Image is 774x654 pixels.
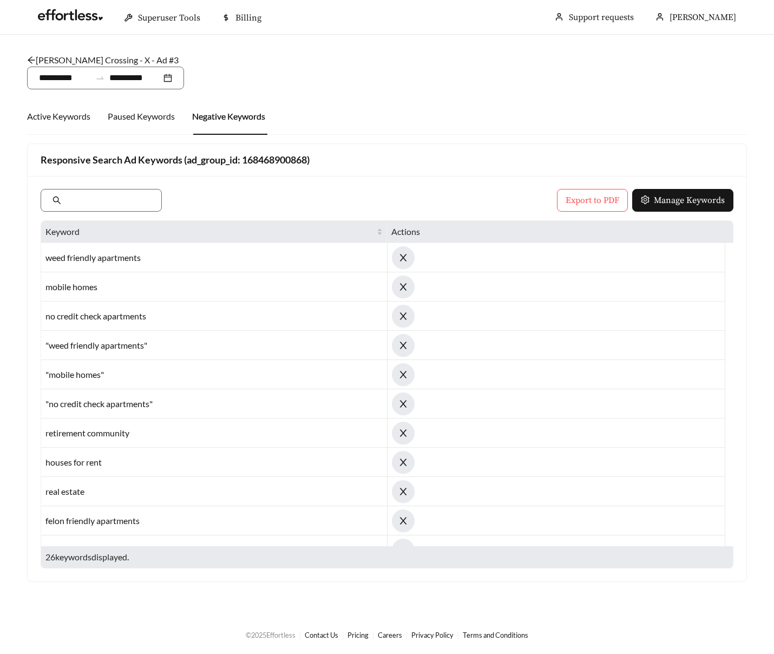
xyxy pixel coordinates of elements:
div: Active Keywords [27,110,90,123]
a: Careers [378,631,402,639]
div: Negative Keywords [192,110,265,123]
span: setting [641,195,650,206]
span: close [392,545,414,555]
button: settingManage Keywords [632,189,733,212]
span: Billing [235,12,261,23]
div: felon friendly apartment [41,535,388,565]
span: close [392,311,414,321]
th: Actions [387,221,733,243]
a: Contact Us [305,631,338,639]
span: close [392,341,414,350]
div: mobile homes [41,272,388,302]
button: close [392,305,415,328]
strong: Responsive Search Ad Keywords (ad_group_id: 168468900868) [41,154,310,166]
button: close [392,480,415,503]
span: arrow-left [27,56,36,64]
div: felon friendly apartments [41,506,388,535]
span: [PERSON_NAME] [670,12,736,23]
button: close [392,334,415,357]
span: close [392,457,414,467]
button: close [392,363,415,386]
button: close [392,246,415,269]
div: no credit check apartments [41,302,388,331]
div: weed friendly apartments [41,243,388,272]
button: close [392,422,415,444]
span: close [392,428,414,438]
span: search [53,196,61,205]
div: real estate [41,477,388,506]
a: Privacy Policy [411,631,454,639]
button: close [392,276,415,298]
a: arrow-left[PERSON_NAME] Crossing - X - Ad #3 [27,55,179,65]
span: close [392,370,414,380]
button: close [392,451,415,474]
span: close [392,253,414,263]
button: Export to PDF [557,189,628,212]
span: © 2025 Effortless [246,631,296,639]
span: close [392,399,414,409]
div: retirement community [41,418,388,448]
span: close [392,516,414,526]
div: 26 keyword s displayed. [41,546,733,568]
div: houses for rent [41,448,388,477]
span: swap-right [95,73,105,83]
a: Pricing [347,631,369,639]
span: Manage Keywords [654,194,725,207]
span: Superuser Tools [138,12,200,23]
a: Terms and Conditions [463,631,528,639]
div: "no credit check apartments" [41,389,388,418]
span: Export to PDF [566,194,619,207]
span: close [392,282,414,292]
div: "weed friendly apartments" [41,331,388,360]
div: Paused Keywords [108,110,175,123]
span: to [95,73,105,83]
span: Keyword [45,225,375,238]
button: close [392,539,415,561]
span: close [392,487,414,496]
button: close [392,393,415,415]
a: Support requests [569,12,634,23]
div: "mobile homes" [41,360,388,389]
button: close [392,509,415,532]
